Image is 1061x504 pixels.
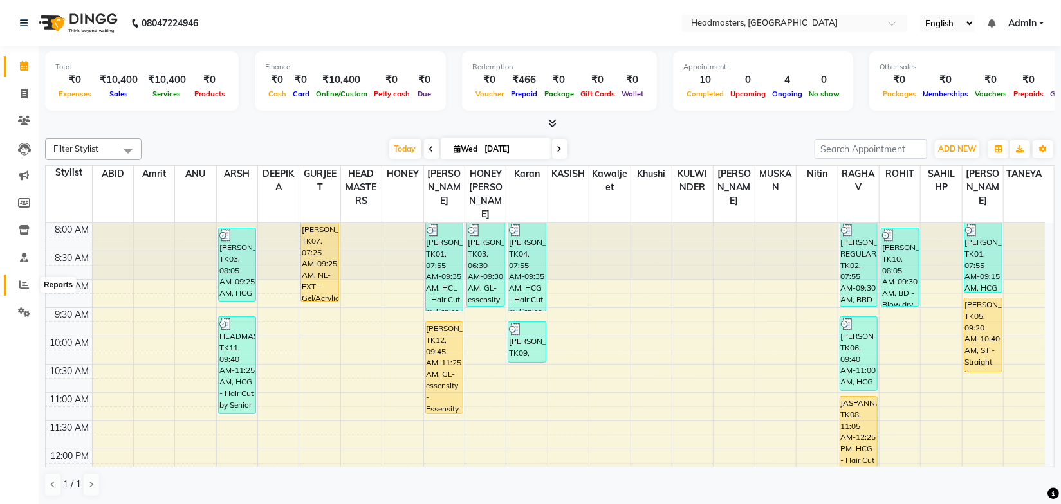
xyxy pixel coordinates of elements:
span: Expenses [55,89,95,98]
div: [PERSON_NAME] REGULAR, TK02, 07:55 AM-09:30 AM, BRD - [PERSON_NAME],WX-[PERSON_NAME]-RC - Waxing ... [840,223,878,306]
input: Search Appointment [815,139,927,159]
div: [PERSON_NAME], TK09, 09:45 AM-10:30 AM, HCG - Hair Cut by Senior Hair Stylist,BRD - [PERSON_NAME]... [508,322,546,362]
div: ₹0 [290,73,313,87]
span: DEEPIKA [258,166,299,195]
span: [PERSON_NAME] [963,166,1003,209]
span: Kawaljeet [589,166,630,195]
span: Card [290,89,313,98]
div: 10:00 AM [48,336,92,350]
div: ₹0 [972,73,1010,87]
div: Reports [41,277,76,292]
div: [PERSON_NAME], TK01, 07:55 AM-09:15 AM, HCG - Hair Cut by Senior Hair Stylist [964,223,1002,292]
span: Sales [106,89,131,98]
div: [PERSON_NAME], TK06, 09:40 AM-11:00 AM, HCG - Hair Cut by Senior Hair Stylist [840,317,878,390]
div: ₹0 [919,73,972,87]
div: ₹0 [371,73,413,87]
span: Admin [1008,17,1037,30]
div: [PERSON_NAME], TK04, 07:55 AM-09:35 AM, HCG - Hair Cut by Senior Hair Stylist [508,223,546,310]
div: Total [55,62,228,73]
div: ₹10,400 [95,73,143,87]
div: 0 [727,73,769,87]
span: Karan [506,166,547,182]
span: GURJEET [299,166,340,195]
div: ₹0 [618,73,647,87]
span: Due [414,89,434,98]
div: 11:00 AM [48,393,92,406]
span: Wallet [618,89,647,98]
span: Completed [683,89,727,98]
div: ₹466 [507,73,541,87]
span: Prepaid [508,89,540,98]
div: 0 [806,73,843,87]
div: ₹0 [413,73,436,87]
img: logo [33,5,121,41]
div: ₹0 [55,73,95,87]
span: Upcoming [727,89,769,98]
div: [PERSON_NAME], TK05, 09:20 AM-10:40 AM, ST - Straight therapy (₹11000) [964,298,1002,372]
div: [PERSON_NAME], TK03, 06:30 AM-09:30 AM, GL-essensity - Essensity Global (₹8000),OPT - Plex Treatm... [467,223,504,306]
span: Ongoing [769,89,806,98]
div: [PERSON_NAME], TK12, 09:45 AM-11:25 AM, GL-essensity - Essensity Global,[MEDICAL_DATA] - Balayage... [426,322,463,413]
span: KASISH [548,166,589,182]
span: Package [541,89,577,98]
div: 10 [683,73,727,87]
input: 2025-09-03 [481,139,546,159]
span: SAHIL HP [921,166,961,195]
div: ₹0 [191,73,228,87]
span: ROHIT [880,166,920,182]
span: TANEYA [1004,166,1045,182]
div: 12:00 PM [48,449,92,463]
span: Khushi [631,166,672,182]
span: Vouchers [972,89,1010,98]
span: ADD NEW [938,144,976,154]
span: Services [150,89,185,98]
div: ₹0 [541,73,577,87]
div: 11:30 AM [48,421,92,435]
span: Wed [451,144,481,154]
div: Appointment [683,62,843,73]
span: Amrit [134,166,174,182]
div: 8:30 AM [53,251,92,265]
div: HEADMASTERS, TK11, 09:40 AM-11:25 AM, HCG - Hair Cut by Senior Hair Stylist,BRD - [PERSON_NAME] (... [219,317,256,413]
div: 9:30 AM [53,308,92,321]
div: Redemption [472,62,647,73]
div: ₹0 [472,73,507,87]
span: Packages [880,89,919,98]
div: ₹0 [265,73,290,87]
span: HONEY [382,166,423,182]
span: ANU [175,166,216,182]
span: ABID [93,166,133,182]
span: Today [389,139,421,159]
span: Nitin [797,166,837,182]
div: [PERSON_NAME], TK03, 08:05 AM-09:25 AM, HCG - Hair Cut by Senior Hair Stylist [219,228,256,301]
div: JASPANNU, TK08, 11:05 AM-12:25 PM, HCG - Hair Cut by Senior Hair Stylist [840,397,878,470]
div: 10:30 AM [48,364,92,378]
div: 8:00 AM [53,223,92,237]
span: Voucher [472,89,507,98]
span: Memberships [919,89,972,98]
span: ARSH [217,166,257,182]
span: [PERSON_NAME] [714,166,754,209]
div: ₹10,400 [143,73,191,87]
span: No show [806,89,843,98]
div: [PERSON_NAME], TK10, 08:05 AM-09:30 AM, BD - Blow dry [881,228,919,306]
span: RAGHAV [838,166,879,195]
span: Gift Cards [577,89,618,98]
span: Prepaids [1010,89,1047,98]
div: ₹10,400 [313,73,371,87]
span: MUSKAN [755,166,796,195]
span: Filter Stylist [53,143,98,154]
span: Products [191,89,228,98]
span: HONEY [PERSON_NAME] [465,166,506,222]
span: Online/Custom [313,89,371,98]
div: 4 [769,73,806,87]
div: [PERSON_NAME], TK07, 07:25 AM-09:25 AM, NL-EXT - Gel/Acrylic Extension [301,223,338,301]
span: KULWINDER [672,166,713,195]
div: ₹0 [880,73,919,87]
span: [PERSON_NAME] [424,166,465,209]
div: [PERSON_NAME], TK01, 07:55 AM-09:35 AM, HCL - Hair Cut by Senior Hair Stylist [426,223,463,310]
span: 1 / 1 [63,478,81,491]
span: HEAD MASTERS [341,166,382,209]
div: ₹0 [1010,73,1047,87]
div: ₹0 [577,73,618,87]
